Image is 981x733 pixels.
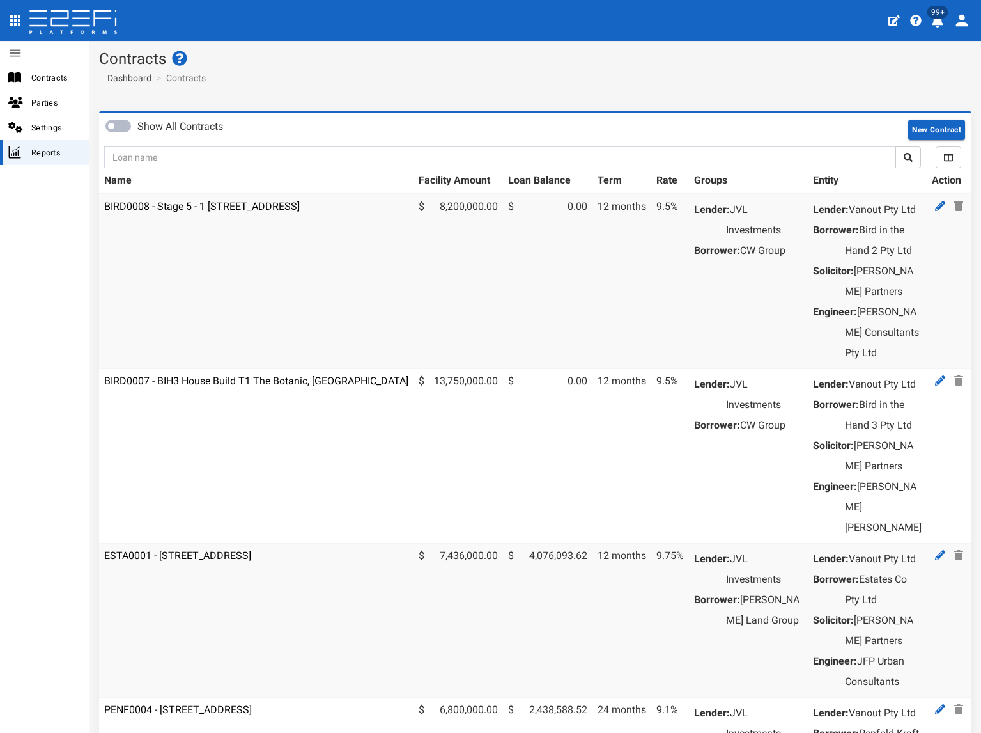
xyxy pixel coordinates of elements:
[694,549,730,569] dt: Lender:
[689,168,808,194] th: Groups
[813,220,859,240] dt: Borrower:
[813,703,849,723] dt: Lender:
[31,145,79,160] span: Reports
[104,704,252,716] a: PENF0004 - [STREET_ADDRESS]
[845,200,922,220] dd: Vanout Pty Ltd
[694,415,740,436] dt: Borrower:
[592,544,651,698] td: 12 months
[845,549,922,569] dd: Vanout Pty Ltd
[694,200,730,220] dt: Lender:
[845,477,922,538] dd: [PERSON_NAME] [PERSON_NAME]
[694,703,730,723] dt: Lender:
[503,369,592,544] td: 0.00
[694,240,740,261] dt: Borrower:
[726,415,803,436] dd: CW Group
[845,569,922,610] dd: Estates Co Pty Ltd
[651,194,689,369] td: 9.5%
[694,590,740,610] dt: Borrower:
[813,436,854,456] dt: Solicitor:
[592,194,651,369] td: 12 months
[726,549,803,590] dd: JVL Investments
[104,200,300,212] a: BIRD0008 - Stage 5 - 1 [STREET_ADDRESS]
[503,168,592,194] th: Loan Balance
[726,200,803,240] dd: JVL Investments
[651,369,689,544] td: 9.5%
[813,477,857,497] dt: Engineer:
[951,548,966,564] a: Delete Contract
[951,198,966,214] a: Delete Contract
[592,168,651,194] th: Term
[726,590,803,631] dd: [PERSON_NAME] Land Group
[845,220,922,261] dd: Bird in the Hand 2 Pty Ltd
[845,436,922,477] dd: [PERSON_NAME] Partners
[413,544,503,698] td: 7,436,000.00
[413,369,503,544] td: 13,750,000.00
[845,703,922,723] dd: Vanout Pty Ltd
[413,194,503,369] td: 8,200,000.00
[813,610,854,631] dt: Solicitor:
[104,549,251,562] a: ESTA0001 - [STREET_ADDRESS]
[845,395,922,436] dd: Bird in the Hand 3 Pty Ltd
[31,120,79,135] span: Settings
[813,651,857,672] dt: Engineer:
[927,168,971,194] th: Action
[813,261,854,281] dt: Solicitor:
[845,610,922,651] dd: [PERSON_NAME] Partners
[813,549,849,569] dt: Lender:
[813,200,849,220] dt: Lender:
[102,72,151,84] a: Dashboard
[808,168,927,194] th: Entity
[694,374,730,395] dt: Lender:
[503,544,592,698] td: 4,076,093.62
[845,651,922,692] dd: JFP Urban Consultants
[951,373,966,389] a: Delete Contract
[908,120,965,140] button: New Contract
[102,73,151,83] span: Dashboard
[31,70,79,85] span: Contracts
[104,375,408,387] a: BIRD0007 - BIH3 House Build T1 The Botanic, [GEOGRAPHIC_DATA]
[651,168,689,194] th: Rate
[99,168,413,194] th: Name
[104,146,896,168] input: Loan name
[137,120,223,134] label: Show All Contracts
[845,374,922,395] dd: Vanout Pty Ltd
[726,374,803,415] dd: JVL Investments
[845,302,922,363] dd: [PERSON_NAME] Consultants Pty Ltd
[845,261,922,302] dd: [PERSON_NAME] Partners
[153,72,206,84] li: Contracts
[592,369,651,544] td: 12 months
[726,240,803,261] dd: CW Group
[813,395,859,415] dt: Borrower:
[951,702,966,718] a: Delete Contract
[813,374,849,395] dt: Lender:
[813,302,857,322] dt: Engineer:
[99,51,971,67] h1: Contracts
[813,569,859,590] dt: Borrower:
[31,95,79,110] span: Parties
[651,544,689,698] td: 9.75%
[413,168,503,194] th: Facility Amount
[503,194,592,369] td: 0.00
